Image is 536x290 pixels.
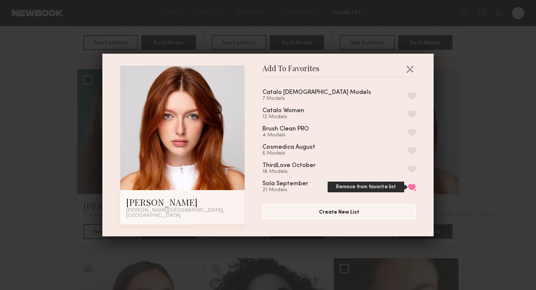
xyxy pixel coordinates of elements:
div: 7 Models [262,96,389,102]
div: 4 Models [262,132,327,138]
div: 21 Models [262,187,326,193]
button: Close [404,63,416,75]
div: 12 Models [262,114,322,120]
div: [PERSON_NAME][GEOGRAPHIC_DATA], [GEOGRAPHIC_DATA] [126,208,239,218]
div: 18 Models [262,169,334,175]
div: 6 Models [262,151,333,157]
div: Sola September [262,181,308,187]
div: Catalo Women [262,108,304,114]
div: ThirdLove October [262,163,316,169]
div: [PERSON_NAME] [126,196,239,208]
span: Add To Favorites [262,66,319,77]
div: Cosmedica August [262,144,315,151]
div: Brush Clean PRO [262,126,309,132]
button: Remove from favorite list [408,184,416,190]
div: Catalo [DEMOGRAPHIC_DATA] Models [262,89,371,96]
button: Create New List [262,204,416,219]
